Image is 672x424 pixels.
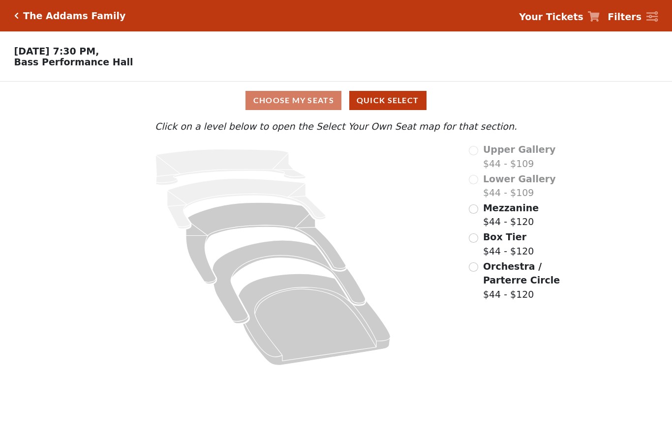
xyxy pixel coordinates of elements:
strong: Your Tickets [519,11,583,22]
label: $44 - $120 [483,201,539,229]
path: Orchestra / Parterre Circle - Seats Available: 101 [239,274,391,365]
path: Upper Gallery - Seats Available: 0 [155,149,305,185]
span: Upper Gallery [483,144,556,155]
span: Lower Gallery [483,173,556,184]
span: Box Tier [483,231,526,242]
label: $44 - $109 [483,142,556,170]
a: Your Tickets [519,10,600,24]
strong: Filters [608,11,641,22]
h5: The Addams Family [23,10,125,22]
a: Click here to go back to filters [14,12,19,19]
label: $44 - $120 [483,259,581,302]
label: $44 - $120 [483,230,534,258]
button: Quick Select [349,91,427,110]
p: Click on a level below to open the Select Your Own Seat map for that section. [91,119,581,134]
span: Orchestra / Parterre Circle [483,261,560,286]
span: Mezzanine [483,202,539,213]
a: Filters [608,10,658,24]
label: $44 - $109 [483,172,556,200]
